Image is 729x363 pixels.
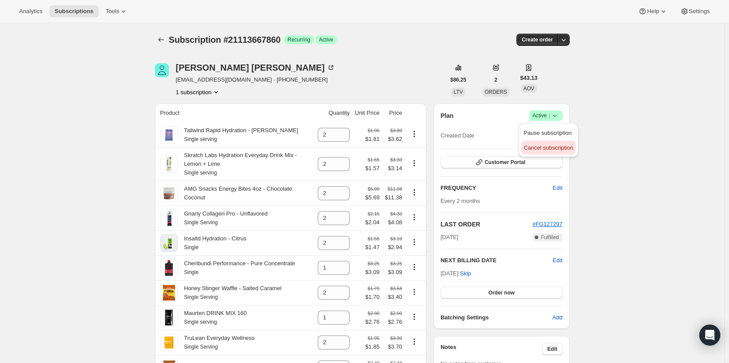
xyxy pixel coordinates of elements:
div: Honey Stinger Waffle - Salted Caramel [178,284,282,301]
span: Cancel subscription [524,144,573,151]
div: Open Intercom Messenger [699,325,720,346]
span: $1.85 [365,342,380,351]
div: Tailwind Rapid Hydration - [PERSON_NAME] [178,126,299,144]
img: product img [160,209,178,227]
span: $3.09 [365,268,380,277]
button: Product actions [407,262,421,272]
small: $5.99 [368,186,379,192]
div: Cheribundi Performance - Pure Concentrate [178,259,295,277]
button: Product actions [407,237,421,247]
button: Tools [100,5,133,17]
button: Edit [553,256,562,265]
span: Skip [460,269,471,278]
img: product img [160,334,178,351]
span: $5.69 [365,193,380,202]
small: $1.65 [368,157,379,162]
button: Subscriptions [49,5,99,17]
div: Insaltd Hydration - Citrus [178,234,247,252]
small: $3.58 [390,286,402,291]
button: Add [547,311,567,325]
button: Edit [542,343,563,355]
span: | [549,112,550,119]
div: Gnarly Collagen Pro - Unflavored [178,209,268,227]
span: ORDERS [485,89,507,95]
img: product img [160,284,178,301]
span: [DATE] [440,233,458,242]
button: Settings [675,5,715,17]
small: Single [184,269,199,275]
span: Michele Horvath [155,63,169,77]
span: [EMAIL_ADDRESS][DOMAIN_NAME] · [PHONE_NUMBER] [176,75,335,84]
small: $2.90 [390,311,402,316]
small: $3.25 [390,261,402,266]
span: Pause subscription [524,130,572,136]
span: Active [533,111,559,120]
span: $4.08 [385,218,402,227]
span: $3.09 [385,268,402,277]
small: Single [184,244,199,250]
span: Order now [488,289,515,296]
span: Created Date [440,131,474,140]
span: $1.81 [365,135,380,144]
th: Price [382,103,405,123]
small: $3.90 [390,336,402,341]
button: Analytics [14,5,48,17]
button: Help [633,5,673,17]
span: Analytics [19,8,42,15]
span: Fulfilled [541,234,559,241]
small: $4.30 [390,211,402,216]
button: Cancel subscription [521,140,576,154]
th: Unit Price [352,103,382,123]
button: Create order [516,34,558,46]
a: #FG127297 [533,221,563,227]
button: Skip [455,267,476,281]
h2: Plan [440,111,454,120]
span: $11.38 [385,193,402,202]
span: Subscriptions [55,8,93,15]
h2: NEXT BILLING DATE [440,256,553,265]
small: $1.95 [368,336,379,341]
img: product img [160,309,178,326]
span: $43.13 [520,74,538,82]
small: $11.98 [388,186,402,192]
button: Product actions [407,337,421,346]
small: $3.25 [368,261,379,266]
span: [DATE] · [440,270,471,277]
button: Subscriptions [155,34,167,46]
span: $1.57 [365,164,380,173]
th: Product [155,103,316,123]
span: Tools [106,8,119,15]
small: $1.55 [368,236,379,241]
span: Active [319,36,334,43]
button: Product actions [176,88,220,96]
small: $2.15 [368,211,379,216]
div: Skratch Labs Hydration Everyday Drink Mix - Lemon + Lime [178,151,313,177]
div: AMG Snacks Energy Bites 4oz - Chocolate Coconut [178,185,313,202]
span: AOV [523,86,534,92]
span: $2.04 [365,218,380,227]
button: Product actions [407,212,421,222]
div: [PERSON_NAME] [PERSON_NAME] [176,63,335,72]
button: Product actions [407,188,421,197]
h6: Batching Settings [440,313,552,322]
small: Single serving [184,136,217,142]
span: $86.25 [450,76,467,83]
small: Single Serving [184,219,218,226]
small: Single Serving [184,344,218,350]
small: $3.30 [390,157,402,162]
span: $2.76 [365,318,380,326]
h2: FREQUENCY [440,184,553,192]
div: Maurten DRINK MIX 160 [178,309,247,326]
div: TruLean Everyday Wellness [178,334,255,351]
img: product img [160,185,178,202]
small: $2.90 [368,311,379,316]
small: $3.10 [390,236,402,241]
small: Single serving [184,319,217,325]
button: Product actions [407,312,421,322]
span: Edit [553,184,562,192]
span: $3.14 [385,164,402,173]
span: Settings [689,8,710,15]
span: $1.70 [365,293,380,301]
